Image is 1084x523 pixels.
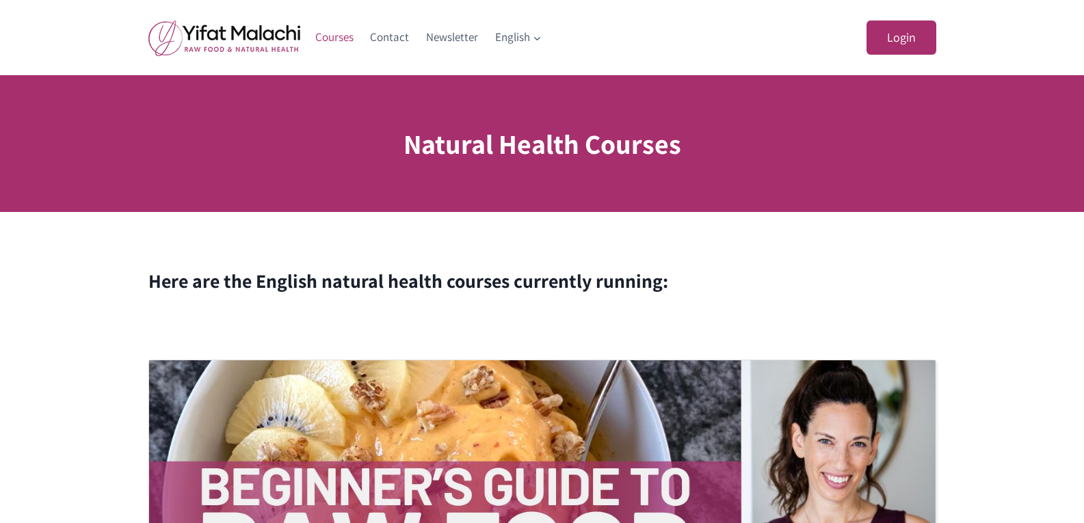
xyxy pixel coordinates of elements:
[307,21,362,54] a: Courses
[148,267,936,295] h2: Here are the English natural health courses currently running:
[307,21,551,54] nav: Primary Navigation
[418,21,487,54] a: Newsletter
[148,20,300,56] img: yifat_logo41_en.png
[404,123,681,164] h1: Natural Health Courses
[495,28,542,46] span: English
[867,21,936,55] a: Login
[486,21,550,54] a: English
[362,21,418,54] a: Contact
